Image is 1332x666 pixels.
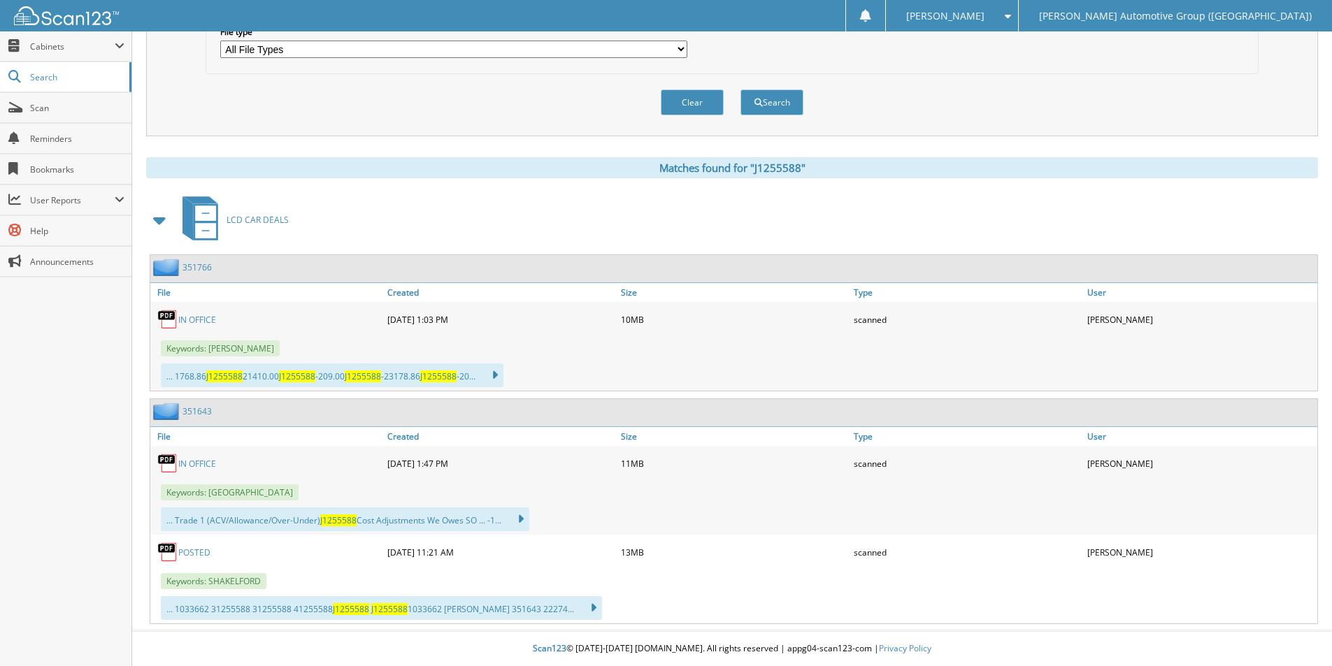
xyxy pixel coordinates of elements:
[1084,538,1317,566] div: [PERSON_NAME]
[220,26,687,38] label: File type
[1084,283,1317,302] a: User
[178,546,210,558] a: POSTED
[617,427,851,446] a: Size
[617,538,851,566] div: 13MB
[178,458,216,470] a: IN OFFICE
[178,314,216,326] a: IN OFFICE
[1084,305,1317,333] div: [PERSON_NAME]
[132,632,1332,666] div: © [DATE]-[DATE] [DOMAIN_NAME]. All rights reserved | appg04-scan123-com |
[333,603,369,615] span: J1255588
[161,596,602,620] div: ... 1033662 31255588 31255588 41255588 1033662 [PERSON_NAME] 351643 22274...
[30,164,124,175] span: Bookmarks
[850,427,1084,446] a: Type
[384,427,617,446] a: Created
[146,157,1318,178] div: Matches found for "J1255588"
[30,41,115,52] span: Cabinets
[157,309,178,330] img: PDF.png
[182,405,212,417] a: 351643
[157,453,178,474] img: PDF.png
[384,449,617,477] div: [DATE] 1:47 PM
[182,261,212,273] a: 351766
[617,305,851,333] div: 10MB
[153,403,182,420] img: folder2.png
[661,89,724,115] button: Clear
[420,370,457,382] span: J1255588
[206,370,243,382] span: J1255588
[850,283,1084,302] a: Type
[906,12,984,20] span: [PERSON_NAME]
[227,214,289,226] span: LCD CAR DEALS
[617,283,851,302] a: Size
[850,538,1084,566] div: scanned
[1084,449,1317,477] div: [PERSON_NAME]
[161,484,299,500] span: Keywords: [GEOGRAPHIC_DATA]
[150,283,384,302] a: File
[850,449,1084,477] div: scanned
[1084,427,1317,446] a: User
[30,102,124,114] span: Scan
[1039,12,1312,20] span: [PERSON_NAME] Automotive Group ([GEOGRAPHIC_DATA])
[740,89,803,115] button: Search
[161,573,266,589] span: Keywords: SHAKELFORD
[161,363,503,387] div: ... 1768.86 21410.00 -209.00 -23178.86 -20...
[30,133,124,145] span: Reminders
[279,370,315,382] span: J1255588
[371,603,408,615] span: J1255588
[30,256,124,268] span: Announcements
[850,305,1084,333] div: scanned
[345,370,381,382] span: J1255588
[879,642,931,654] a: Privacy Policy
[30,225,124,237] span: Help
[150,427,384,446] a: File
[384,538,617,566] div: [DATE] 11:21 AM
[533,642,566,654] span: Scan123
[30,71,122,83] span: Search
[30,194,115,206] span: User Reports
[617,449,851,477] div: 11MB
[14,6,119,25] img: scan123-logo-white.svg
[384,283,617,302] a: Created
[153,259,182,276] img: folder2.png
[320,514,357,526] span: J1255588
[1262,599,1332,666] iframe: Chat Widget
[384,305,617,333] div: [DATE] 1:03 PM
[161,507,529,531] div: ... Trade 1 (ACV/Allowance/Over-Under) Cost Adjustments We Owes SO ... -1...
[157,542,178,563] img: PDF.png
[161,340,280,356] span: Keywords: [PERSON_NAME]
[174,192,289,247] a: LCD CAR DEALS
